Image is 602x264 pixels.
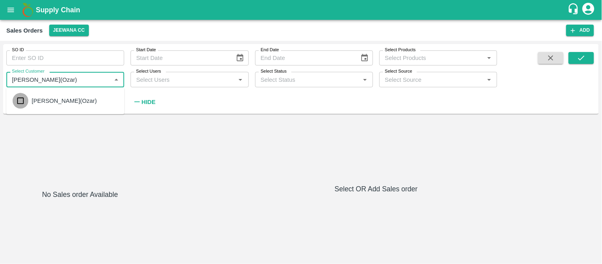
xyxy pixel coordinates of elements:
[382,74,482,85] input: Select Source
[6,50,124,66] input: Enter SO ID
[42,189,118,258] h6: No Sales order Available
[12,47,24,53] label: SO ID
[566,25,594,36] button: Add
[385,68,412,75] label: Select Source
[235,75,246,85] button: Open
[385,47,416,53] label: Select Products
[567,3,581,17] div: customer-support
[261,47,279,53] label: End Date
[233,50,248,66] button: Choose date
[261,68,287,75] label: Select Status
[2,1,20,19] button: open drawer
[382,53,482,63] input: Select Products
[36,6,80,14] b: Supply Chain
[157,183,596,195] h6: Select OR Add Sales order
[136,47,156,53] label: Start Date
[133,74,233,85] input: Select Users
[6,25,43,36] div: Sales Orders
[36,4,567,15] a: Supply Chain
[357,50,372,66] button: Choose date
[32,96,97,105] div: [PERSON_NAME](Ozar)
[20,2,36,18] img: logo
[49,25,89,36] button: Select DC
[131,50,229,66] input: Start Date
[258,74,358,85] input: Select Status
[255,50,354,66] input: End Date
[9,74,109,85] input: Select Customer
[111,75,121,85] button: Close
[360,75,370,85] button: Open
[581,2,596,18] div: account of current user
[142,99,156,105] strong: Hide
[131,95,158,109] button: Hide
[484,53,494,63] button: Open
[136,68,161,75] label: Select Users
[484,75,494,85] button: Open
[12,68,44,75] label: Select Customer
